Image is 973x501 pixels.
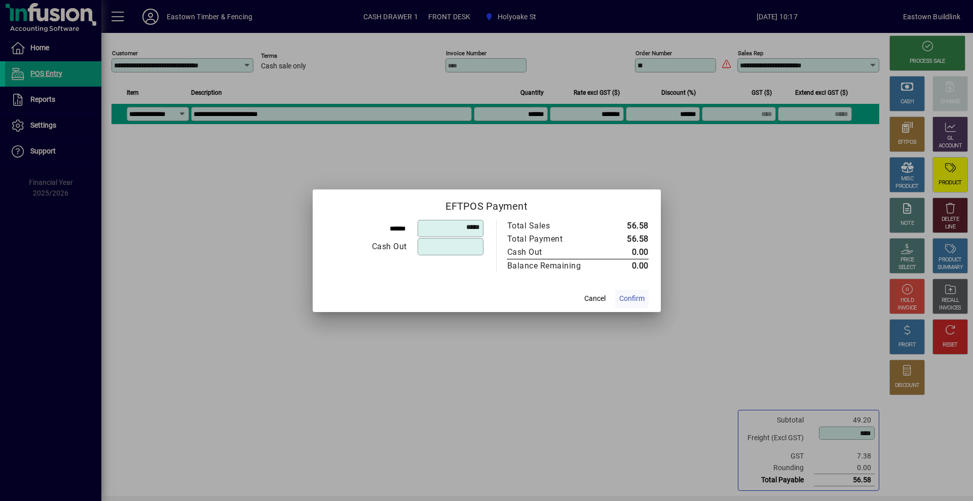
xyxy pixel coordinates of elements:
[507,219,603,233] td: Total Sales
[325,241,407,253] div: Cash Out
[603,246,649,259] td: 0.00
[619,293,645,304] span: Confirm
[615,290,649,308] button: Confirm
[579,290,611,308] button: Cancel
[603,259,649,273] td: 0.00
[603,219,649,233] td: 56.58
[507,233,603,246] td: Total Payment
[507,260,592,272] div: Balance Remaining
[584,293,606,304] span: Cancel
[507,246,592,258] div: Cash Out
[313,189,661,219] h2: EFTPOS Payment
[603,233,649,246] td: 56.58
